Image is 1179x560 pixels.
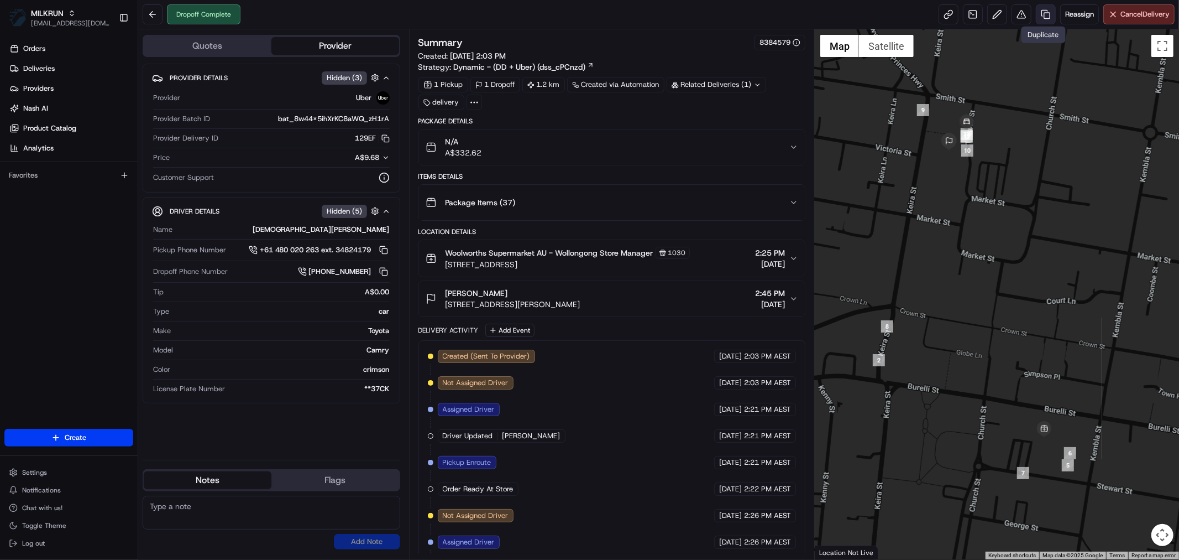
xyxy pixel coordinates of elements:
[1131,552,1176,558] a: Report a map error
[174,307,390,317] div: car
[1021,27,1066,43] div: Duplicate
[820,35,859,57] button: Show street map
[744,351,791,361] span: 2:03 PM AEST
[153,93,180,103] span: Provider
[357,93,372,103] span: Uber
[419,281,805,317] button: [PERSON_NAME][STREET_ADDRESS][PERSON_NAME]2:45 PM[DATE]
[376,91,390,105] img: uber-new-logo.jpeg
[153,114,210,124] span: Provider Batch ID
[917,104,929,116] div: 9
[153,384,225,394] span: License Plate Number
[443,351,530,361] span: Created (Sent To Provider)
[23,84,54,94] span: Providers
[446,299,580,310] span: [STREET_ADDRESS][PERSON_NAME]
[4,60,138,77] a: Deliveries
[168,287,390,297] div: A$0.00
[4,40,138,58] a: Orders
[31,8,64,19] span: MILKRUN
[1017,467,1029,479] div: 7
[419,240,805,277] button: Woolworths Supermarket AU - Wollongong Store Manager1030[STREET_ADDRESS]2:25 PM[DATE]
[443,484,513,494] span: Order Ready At Store
[719,378,742,388] span: [DATE]
[170,207,219,216] span: Driver Details
[327,206,362,216] span: Hidden ( 5 )
[153,345,173,355] span: Model
[418,172,805,181] div: Items Details
[23,143,54,153] span: Analytics
[4,120,138,137] a: Product Catalog
[418,61,594,72] div: Strategy:
[152,202,391,220] button: Driver DetailsHidden (5)
[446,288,508,299] span: [PERSON_NAME]
[419,185,805,220] button: Package Items (37)
[65,433,86,443] span: Create
[1151,35,1173,57] button: Toggle fullscreen view
[873,354,885,366] div: 2
[153,287,164,297] span: Tip
[9,9,27,27] img: MILKRUN
[881,320,893,333] div: 8
[4,167,133,184] div: Favorites
[443,405,495,414] span: Assigned Driver
[443,378,509,388] span: Not Assigned Driver
[567,77,664,92] a: Created via Automation
[1065,9,1094,19] span: Reassign
[4,536,133,551] button: Log out
[271,37,399,55] button: Provider
[418,50,506,61] span: Created:
[22,504,62,512] span: Chat with us!
[755,288,785,299] span: 2:45 PM
[292,153,390,163] button: A$9.68
[170,74,228,82] span: Provider Details
[153,133,218,143] span: Provider Delivery ID
[249,244,390,256] a: +61 480 020 263 ext. 34824179
[470,77,520,92] div: 1 Dropoff
[668,248,686,257] span: 1030
[744,431,791,441] span: 2:21 PM AEST
[327,73,362,83] span: Hidden ( 3 )
[1064,447,1076,459] div: 6
[4,139,138,157] a: Analytics
[418,95,464,110] div: delivery
[153,173,214,183] span: Customer Support
[144,37,271,55] button: Quotes
[4,4,114,31] button: MILKRUNMILKRUN[EMAIL_ADDRESS][DOMAIN_NAME]
[23,64,55,74] span: Deliveries
[1120,9,1170,19] span: Cancel Delivery
[446,136,482,147] span: N/A
[454,61,586,72] span: Dynamic - (DD + Uber) (dss_cPCnzd)
[818,545,854,559] img: Google
[450,51,506,61] span: [DATE] 2:03 PM
[153,307,169,317] span: Type
[4,518,133,533] button: Toggle Theme
[152,69,391,87] button: Provider DetailsHidden (3)
[443,511,509,521] span: Not Assigned Driver
[744,378,791,388] span: 2:03 PM AEST
[31,19,110,28] button: [EMAIL_ADDRESS][DOMAIN_NAME]
[667,77,766,92] div: Related Deliveries (1)
[446,197,516,208] span: Package Items ( 37 )
[23,103,48,113] span: Nash AI
[153,153,170,163] span: Price
[744,484,791,494] span: 2:22 PM AEST
[322,204,382,218] button: Hidden (5)
[355,133,390,143] button: 129EF
[418,77,468,92] div: 1 Pickup
[322,71,382,85] button: Hidden (3)
[260,245,371,255] span: +61 480 020 263 ext. 34824179
[4,80,138,97] a: Providers
[446,147,482,158] span: A$332.62
[177,225,390,235] div: [DEMOGRAPHIC_DATA][PERSON_NAME]
[279,114,390,124] span: bat_8w44x5ihXrKC8aWQ_zH1rA
[961,144,973,157] div: 10
[23,44,45,54] span: Orders
[443,458,491,468] span: Pickup Enroute
[153,365,170,375] span: Color
[719,405,742,414] span: [DATE]
[419,129,805,165] button: N/AA$332.62
[22,486,61,495] span: Notifications
[522,77,565,92] div: 1.2 km
[418,326,479,335] div: Delivery Activity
